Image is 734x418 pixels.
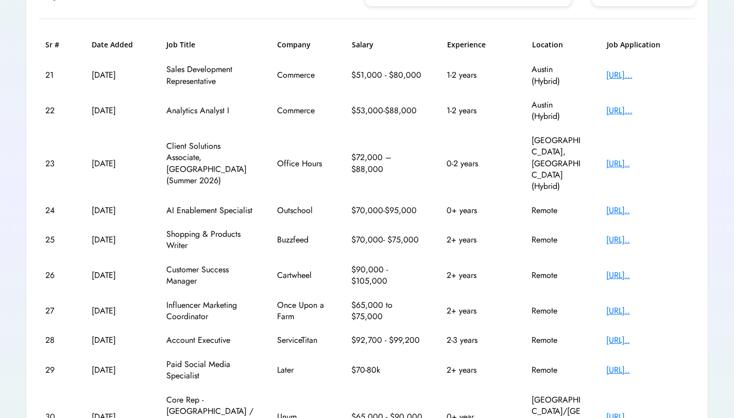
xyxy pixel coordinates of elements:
[606,335,689,346] div: [URL]..
[447,234,508,246] div: 2+ years
[92,335,143,346] div: [DATE]
[532,305,583,317] div: Remote
[166,64,254,87] div: Sales Development Representative
[166,40,195,50] h6: Job Title
[277,335,329,346] div: ServiceTitan
[532,205,583,216] div: Remote
[532,99,583,123] div: Austin (Hybrid)
[606,105,689,116] div: [URL]...
[606,364,689,376] div: [URL]..
[45,40,69,50] h6: Sr #
[92,234,143,246] div: [DATE]
[45,364,69,376] div: 29
[45,69,69,81] div: 21
[166,335,254,346] div: Account Executive
[92,205,143,216] div: [DATE]
[166,300,254,323] div: Influencer Marketing Coordinator
[351,205,423,216] div: $70,000-$95,000
[45,205,69,216] div: 24
[532,64,583,87] div: Austin (Hybrid)
[45,335,69,346] div: 28
[92,364,143,376] div: [DATE]
[606,305,689,317] div: [URL]..
[351,234,423,246] div: $70,000- $75,000
[606,205,689,216] div: [URL]..
[166,264,254,287] div: Customer Success Manager
[532,364,583,376] div: Remote
[45,305,69,317] div: 27
[532,270,583,281] div: Remote
[447,364,508,376] div: 2+ years
[447,105,508,116] div: 1-2 years
[92,158,143,169] div: [DATE]
[92,270,143,281] div: [DATE]
[166,359,254,382] div: Paid Social Media Specialist
[532,335,583,346] div: Remote
[277,300,329,323] div: Once Upon a Farm
[166,141,254,187] div: Client Solutions Associate, [GEOGRAPHIC_DATA] (Summer 2026)
[351,264,423,287] div: $90,000 - $105,000
[277,234,329,246] div: Buzzfeed
[352,40,424,50] h6: Salary
[351,105,423,116] div: $53,000-$88,000
[277,40,329,50] h6: Company
[277,205,329,216] div: Outschool
[92,69,143,81] div: [DATE]
[351,300,423,323] div: $65,000 to $75,000
[166,205,254,216] div: AI Enablement Specialist
[45,158,69,169] div: 23
[277,270,329,281] div: Cartwheel
[532,40,584,50] h6: Location
[447,40,509,50] h6: Experience
[606,158,689,169] div: [URL]..
[447,305,508,317] div: 2+ years
[45,105,69,116] div: 22
[607,40,689,50] h6: Job Application
[277,364,329,376] div: Later
[447,158,508,169] div: 0-2 years
[532,234,583,246] div: Remote
[447,335,508,346] div: 2-3 years
[351,152,423,175] div: $72,000 – $88,000
[606,69,689,81] div: [URL]...
[447,270,508,281] div: 2+ years
[45,234,69,246] div: 25
[277,158,329,169] div: Office Hours
[351,335,423,346] div: $92,700 - $99,200
[447,205,508,216] div: 0+ years
[447,69,508,81] div: 1-2 years
[166,229,254,252] div: Shopping & Products Writer
[532,135,583,193] div: [GEOGRAPHIC_DATA], [GEOGRAPHIC_DATA] (Hybrid)
[45,270,69,281] div: 26
[92,305,143,317] div: [DATE]
[92,40,143,50] h6: Date Added
[351,69,423,81] div: $51,000 - $80,000
[351,364,423,376] div: $70-80k
[277,105,329,116] div: Commerce
[606,234,689,246] div: [URL]..
[277,69,329,81] div: Commerce
[92,105,143,116] div: [DATE]
[606,270,689,281] div: [URL]..
[166,105,254,116] div: Analytics Analyst I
